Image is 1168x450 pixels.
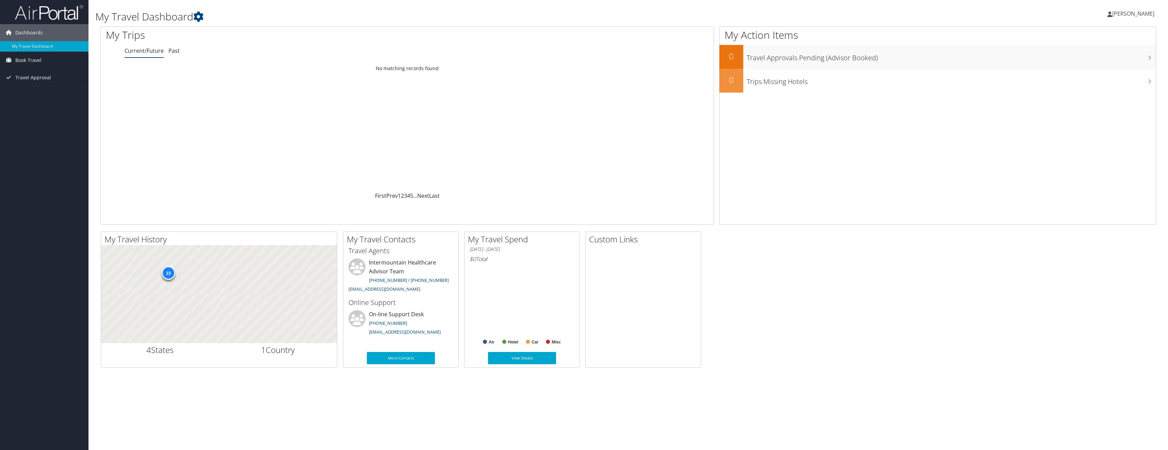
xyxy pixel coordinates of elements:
a: View Details [488,352,556,364]
h2: States [106,344,214,356]
a: More Contacts [367,352,435,364]
span: $0 [470,255,476,263]
a: 0Trips Missing Hotels [719,69,1156,93]
a: [EMAIL_ADDRESS][DOMAIN_NAME] [348,286,420,292]
text: Car [532,340,538,344]
h3: Travel Approvals Pending (Advisor Booked) [747,50,1156,63]
a: Last [429,192,440,199]
a: First [375,192,386,199]
li: On-line Support Desk [345,310,457,338]
a: [PHONE_NUMBER] [369,320,407,326]
a: 5 [410,192,413,199]
h2: My Travel History [104,234,337,245]
h2: 0 [719,50,743,62]
text: Hotel [508,340,518,344]
h1: My Travel Dashboard [95,10,806,24]
li: Intermountain Healthcare Advisor Team [345,258,457,295]
h1: My Trips [106,28,453,42]
span: Book Travel [15,52,42,69]
div: 23 [161,266,175,280]
h3: Travel Agents [348,246,453,256]
h3: Online Support [348,298,453,307]
text: Misc [552,340,561,344]
a: 3 [404,192,407,199]
a: [EMAIL_ADDRESS][DOMAIN_NAME] [369,329,441,335]
span: Travel Approval [15,69,51,86]
span: Dashboards [15,24,43,41]
span: 4 [146,344,151,355]
h6: Total [470,255,574,263]
a: 4 [407,192,410,199]
a: Current/Future [125,47,164,54]
span: 1 [261,344,266,355]
h2: Custom Links [589,234,701,245]
h2: 0 [719,74,743,86]
a: [PHONE_NUMBER] / [PHONE_NUMBER] [369,277,449,283]
a: 2 [401,192,404,199]
span: … [413,192,417,199]
h6: [DATE] - [DATE] [470,246,574,253]
td: No matching records found [101,62,714,75]
h2: My Travel Contacts [347,234,458,245]
a: [PERSON_NAME] [1107,3,1161,24]
h1: My Action Items [719,28,1156,42]
img: airportal-logo.png [15,4,83,20]
span: [PERSON_NAME] [1112,10,1154,17]
a: Next [417,192,429,199]
a: 1 [398,192,401,199]
a: Past [168,47,180,54]
a: 0Travel Approvals Pending (Advisor Booked) [719,45,1156,69]
h3: Trips Missing Hotels [747,74,1156,86]
h2: Country [224,344,332,356]
a: Prev [386,192,398,199]
h2: My Travel Spend [468,234,580,245]
text: Air [489,340,494,344]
